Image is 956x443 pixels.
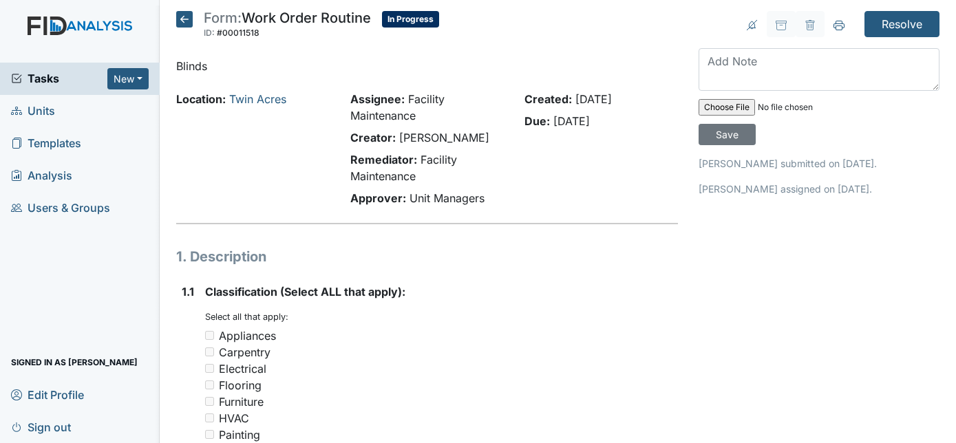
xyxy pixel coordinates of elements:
[524,114,550,128] strong: Due:
[864,11,939,37] input: Resolve
[176,92,226,106] strong: Location:
[11,100,55,122] span: Units
[219,344,270,360] div: Carpentry
[350,131,396,144] strong: Creator:
[11,416,71,437] span: Sign out
[350,191,406,205] strong: Approver:
[11,352,138,373] span: Signed in as [PERSON_NAME]
[553,114,590,128] span: [DATE]
[205,312,288,322] small: Select all that apply:
[699,182,939,196] p: [PERSON_NAME] assigned on [DATE].
[176,246,679,267] h1: 1. Description
[205,413,214,422] input: HVAC
[699,124,756,145] input: Save
[205,397,214,406] input: Furniture
[176,58,679,74] p: Blinds
[205,285,405,299] span: Classification (Select ALL that apply):
[11,133,81,154] span: Templates
[219,393,264,410] div: Furniture
[219,426,260,443] div: Painting
[219,410,249,426] div: HVAC
[11,165,72,186] span: Analysis
[699,156,939,171] p: [PERSON_NAME] submitted on [DATE].
[382,11,439,28] span: In Progress
[11,70,107,87] a: Tasks
[205,380,214,389] input: Flooring
[205,430,214,439] input: Painting
[219,360,266,377] div: Electrical
[217,28,259,38] span: #00011518
[205,364,214,373] input: Electrical
[219,377,262,393] div: Flooring
[11,197,110,219] span: Users & Groups
[350,153,417,166] strong: Remediator:
[399,131,489,144] span: [PERSON_NAME]
[575,92,612,106] span: [DATE]
[204,28,215,38] span: ID:
[107,68,149,89] button: New
[350,92,405,106] strong: Assignee:
[182,283,194,300] label: 1.1
[205,331,214,340] input: Appliances
[205,347,214,356] input: Carpentry
[410,191,485,205] span: Unit Managers
[524,92,572,106] strong: Created:
[229,92,286,106] a: Twin Acres
[204,10,242,26] span: Form:
[204,11,371,41] div: Work Order Routine
[219,327,276,344] div: Appliances
[11,384,84,405] span: Edit Profile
